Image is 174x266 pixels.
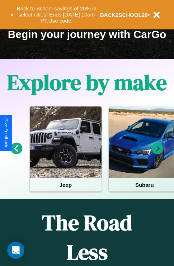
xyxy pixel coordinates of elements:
div: Open Intercom Messenger [7,242,24,259]
button: Back to School savings of 20% in select cities! Ends [DATE] 10am PT.Use code: [13,4,100,26]
b: BACK2SCHOOL20 [100,12,148,18]
h4: Jeep [30,178,102,191]
div: Give Feedback [4,118,9,147]
h1: Explore by make [7,68,167,97]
